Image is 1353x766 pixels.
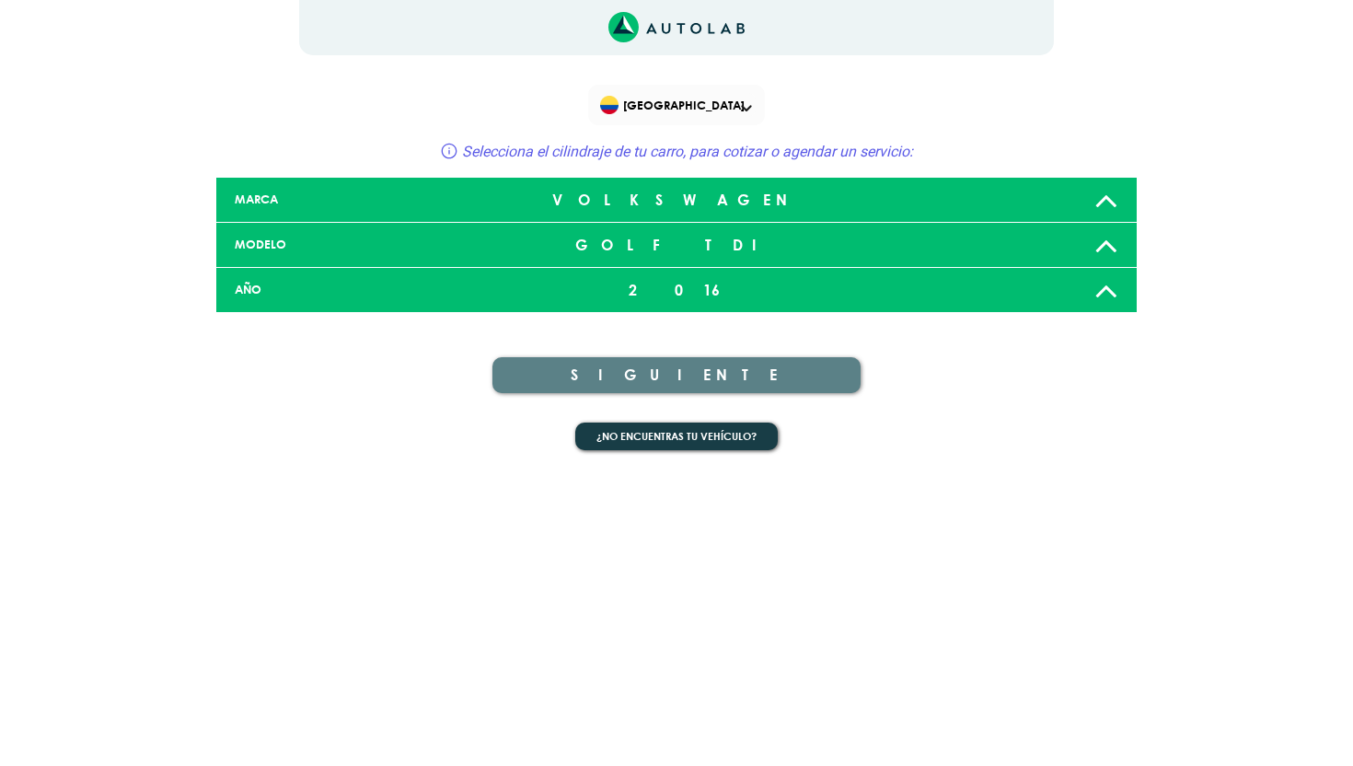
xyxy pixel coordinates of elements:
[525,226,828,263] div: GOLF TDI
[600,92,757,118] span: [GEOGRAPHIC_DATA]
[492,357,861,393] button: SIGUIENTE
[221,191,525,208] div: MARCA
[462,143,913,160] span: Selecciona el cilindraje de tu carro, para cotizar o agendar un servicio:
[575,423,778,451] button: ¿No encuentras tu vehículo?
[588,85,765,125] div: Flag of COLOMBIA[GEOGRAPHIC_DATA]
[221,281,525,298] div: AÑO
[221,236,525,253] div: MODELO
[608,17,746,35] a: Link al sitio de autolab
[216,268,1137,313] a: AÑO 2016
[525,272,828,308] div: 2016
[216,178,1137,223] a: MARCA VOLKSWAGEN
[525,181,828,218] div: VOLKSWAGEN
[600,96,619,114] img: Flag of COLOMBIA
[216,223,1137,268] a: MODELO GOLF TDI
